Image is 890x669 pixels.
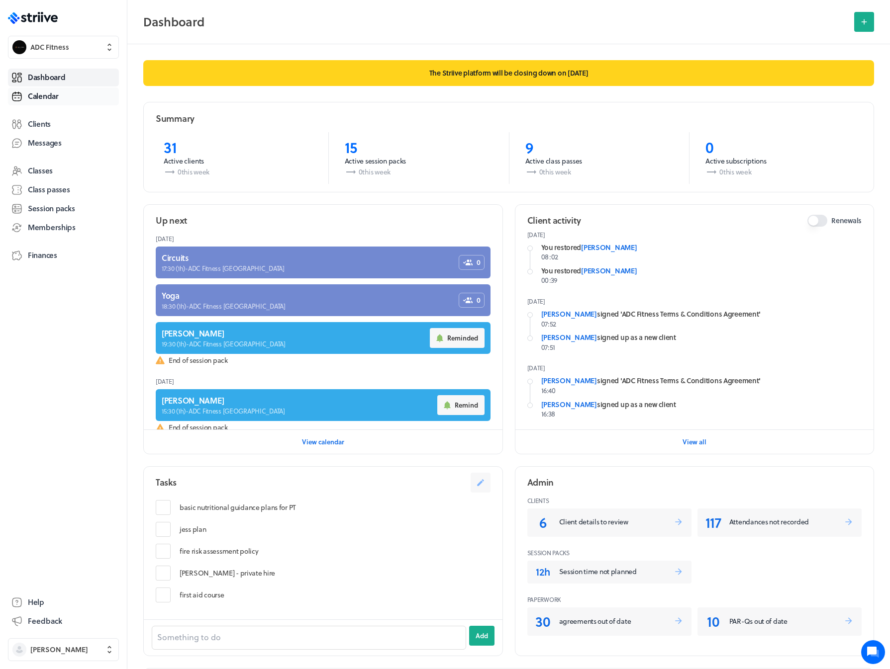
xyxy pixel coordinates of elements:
[527,607,692,636] a: 30agreements out of date
[531,512,555,532] p: 6
[156,214,187,227] h2: Up next
[527,545,862,561] header: Session Packs
[29,171,178,191] input: Search articles
[8,134,119,152] a: Messages
[28,72,65,83] span: Dashboard
[28,250,57,260] span: Finances
[531,611,555,631] p: 30
[8,115,119,133] a: Clients
[180,524,206,534] p: jess plan
[437,395,485,415] button: Remind
[328,132,509,184] a: 15Active session packs0this week
[705,156,854,166] p: Active subscriptions
[15,66,184,98] h2: We're here to help. Ask us anything!
[430,328,485,348] button: Reminded
[12,40,26,54] img: ADC Fitness
[541,332,597,342] a: [PERSON_NAME]
[28,138,62,148] span: Messages
[541,309,597,319] a: [PERSON_NAME]
[697,508,862,537] a: 117Attendances not recorded
[477,295,481,305] span: 0
[541,266,862,276] div: You restored
[807,215,827,227] button: Renewals
[477,257,481,267] span: 0
[143,60,874,86] p: The Striive platform will be closing down on [DATE]
[541,252,862,262] p: 08:02
[8,593,119,611] a: Help
[28,222,76,233] span: Memberships
[152,626,466,650] input: Something to do
[559,517,674,527] p: Client details to review
[541,342,862,352] p: 07:51
[559,616,674,626] p: agreements out of date
[345,138,493,156] p: 15
[476,631,488,640] span: Add
[559,567,674,577] p: Session time not planned
[541,376,862,386] div: signed 'ADC Fitness Terms & Conditions Agreement'
[581,265,637,276] a: [PERSON_NAME]
[469,626,494,646] button: Add
[28,184,70,195] span: Class passes
[180,590,224,600] p: first aid course
[169,355,491,365] span: End of session pack
[527,214,581,227] h2: Client activity
[541,400,862,410] div: signed up as a new client
[345,166,493,178] p: 0 this week
[831,216,862,226] span: Renewals
[527,231,862,239] p: [DATE]
[28,91,59,101] span: Calendar
[525,166,674,178] p: 0 this week
[8,219,119,237] a: Memberships
[28,119,51,129] span: Clients
[8,181,119,199] a: Class passes
[541,333,862,342] div: signed up as a new client
[164,138,312,156] p: 31
[541,386,862,396] p: 16:40
[447,334,478,342] span: Reminded
[30,645,88,655] span: [PERSON_NAME]
[527,591,862,607] header: Paperwork
[729,517,844,527] p: Attendances not recorded
[8,162,119,180] a: Classes
[701,611,725,631] p: 10
[180,502,296,512] p: basic nutritional guidance plans for PT
[28,166,53,176] span: Classes
[15,48,184,64] h1: Hi [PERSON_NAME]
[701,512,725,532] p: 117
[541,409,862,419] p: 16:38
[683,432,706,452] button: View all
[527,493,862,508] header: Clients
[541,309,862,319] div: signed 'ADC Fitness Terms & Conditions Agreement'
[8,247,119,264] a: Finances
[345,156,493,166] p: Active session packs
[705,166,854,178] p: 0 this week
[541,275,862,285] p: 00:39
[156,112,195,125] h2: Summary
[28,616,62,626] span: Feedback
[527,476,554,489] h2: Admin
[541,399,597,410] a: [PERSON_NAME]
[28,203,75,214] span: Session packs
[64,122,119,130] span: New conversation
[705,138,854,156] p: 0
[525,156,674,166] p: Active class passes
[143,12,848,32] h2: Dashboard
[541,243,862,252] div: You restored
[509,132,690,184] a: 9Active class passes0this week
[8,87,119,105] a: Calendar
[683,437,706,446] span: View all
[729,616,844,626] p: PAR-Qs out of date
[30,42,69,52] span: ADC Fitness
[8,200,119,218] a: Session packs
[8,36,119,59] button: ADC FitnessADC Fitness
[527,508,692,537] a: 6Client details to review
[156,231,491,247] header: [DATE]
[28,597,44,607] span: Help
[302,437,344,446] span: View calendar
[169,422,491,432] span: End of session pack
[15,116,184,136] button: New conversation
[8,69,119,86] a: Dashboard
[541,319,862,329] p: 07:52
[581,242,637,252] a: [PERSON_NAME]
[525,138,674,156] p: 9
